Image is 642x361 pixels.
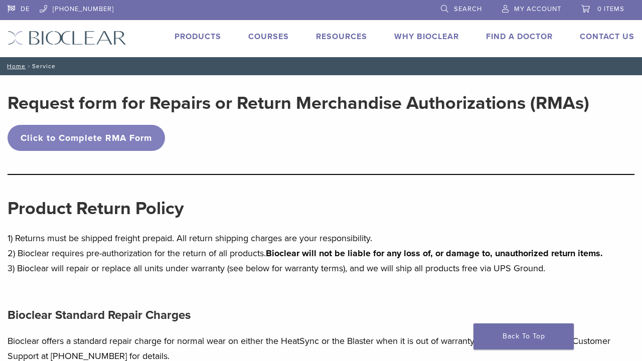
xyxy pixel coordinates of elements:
a: Resources [316,32,367,42]
strong: Product Return Policy [8,198,184,219]
a: Click to Complete RMA Form [8,125,165,151]
a: Why Bioclear [394,32,459,42]
p: 1) Returns must be shipped freight prepaid. All return shipping charges are your responsibility. ... [8,231,634,276]
strong: Request form for Repairs or Return Merchandise Authorizations (RMAs) [8,92,589,114]
a: Contact Us [580,32,634,42]
strong: Bioclear will not be liable for any loss of, or damage to, unauthorized return items. [266,248,603,259]
a: Find A Doctor [486,32,553,42]
span: / [26,64,32,69]
span: Search [454,5,482,13]
h4: Bioclear Standard Repair Charges [8,303,634,327]
span: My Account [514,5,561,13]
span: 0 items [597,5,624,13]
a: Courses [248,32,289,42]
a: Back To Top [473,323,574,349]
a: Products [175,32,221,42]
img: Bioclear [8,31,126,45]
a: Home [4,63,26,70]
